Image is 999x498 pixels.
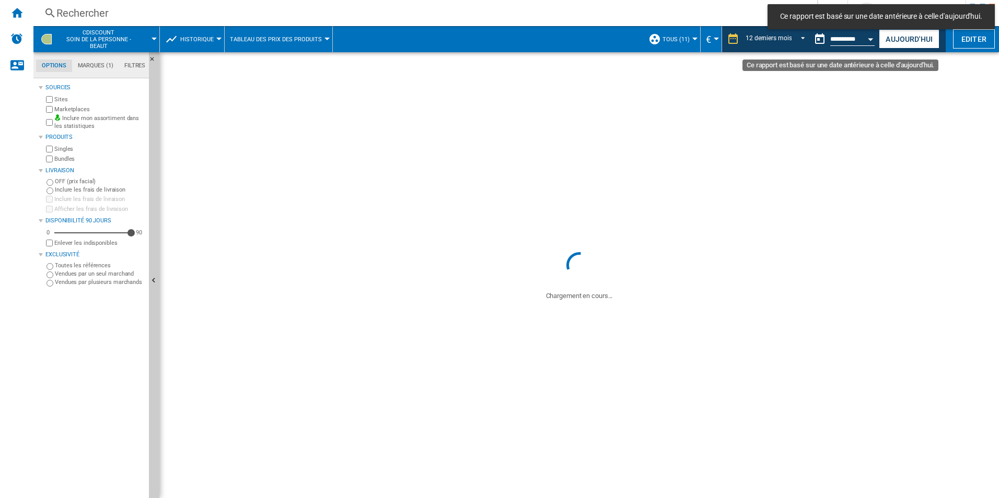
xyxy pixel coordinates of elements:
[745,31,809,48] md-select: REPORTS.WIZARD.STEPS.REPORT.STEPS.REPORT_OPTIONS.PERIOD: 12 derniers mois
[36,60,72,72] md-tab-item: Options
[46,240,53,246] input: Afficher les frais de livraison
[54,228,131,238] md-slider: Disponibilité
[54,195,145,203] label: Inclure les frais de livraison
[55,278,145,286] label: Vendues par plusieurs marchands
[149,52,161,71] button: Masquer
[46,96,53,103] input: Sites
[46,156,53,162] input: Bundles
[746,34,792,42] div: 12 derniers mois
[47,263,53,270] input: Toutes les références
[546,292,613,300] ng-transclude: Chargement en cours...
[119,60,151,72] md-tab-item: Filtres
[777,11,985,22] span: Ce rapport est basé sur une date antérieure à celle d'aujourd'hui.
[47,187,53,194] input: Inclure les frais de livraison
[230,36,322,43] span: Tableau des prix des produits
[46,116,53,129] input: Inclure mon assortiment dans les statistiques
[180,36,214,43] span: Historique
[862,28,880,47] button: Open calendar
[953,29,995,49] button: Editer
[663,36,690,43] span: TOUS (11)
[45,217,145,225] div: Disponibilité 90 Jours
[54,114,145,131] label: Inclure mon assortiment dans les statistiques
[54,96,145,103] label: Sites
[46,206,53,212] input: Afficher les frais de livraison
[47,179,53,186] input: OFF (prix facial)
[45,84,145,92] div: Sources
[44,229,52,236] div: 0
[54,145,145,153] label: Singles
[45,167,145,175] div: Livraison
[54,205,145,213] label: Afficher les frais de livraison
[54,155,145,163] label: Bundles
[54,105,145,113] label: Marketplaces
[701,26,722,52] md-menu: Currency
[180,26,219,52] button: Historique
[230,26,327,52] button: Tableau des prix des produits
[72,60,119,72] md-tab-item: Marques (1)
[47,271,53,278] input: Vendues par un seul marchand
[55,177,145,185] label: OFF (prix facial)
[57,26,150,52] button: CDISCOUNTSoin de la personne - beaut
[133,229,145,236] div: 90
[47,280,53,287] input: Vendues par plusieurs marchands
[809,29,830,50] button: md-calendar
[46,106,53,113] input: Marketplaces
[46,146,53,152] input: Singles
[56,6,790,20] div: Rechercher
[45,251,145,259] div: Exclusivité
[57,29,140,50] span: CDISCOUNT:Soin de la personne - beaut
[879,29,939,49] button: Aujourd'hui
[663,26,695,52] button: TOUS (11)
[45,133,145,141] div: Produits
[648,26,695,52] div: TOUS (11)
[46,196,53,203] input: Inclure les frais de livraison
[55,262,145,269] label: Toutes les références
[54,239,145,247] label: Enlever les indisponibles
[55,270,145,278] label: Vendues par un seul marchand
[165,26,219,52] div: Historique
[55,186,145,194] label: Inclure les frais de livraison
[809,26,877,52] div: Ce rapport est basé sur une date antérieure à celle d'aujourd'hui.
[706,26,716,52] button: €
[54,114,61,121] img: mysite-bg-18x18.png
[39,26,154,52] div: CDISCOUNTSoin de la personne - beaut
[706,34,711,45] span: €
[10,32,23,45] img: alerts-logo.svg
